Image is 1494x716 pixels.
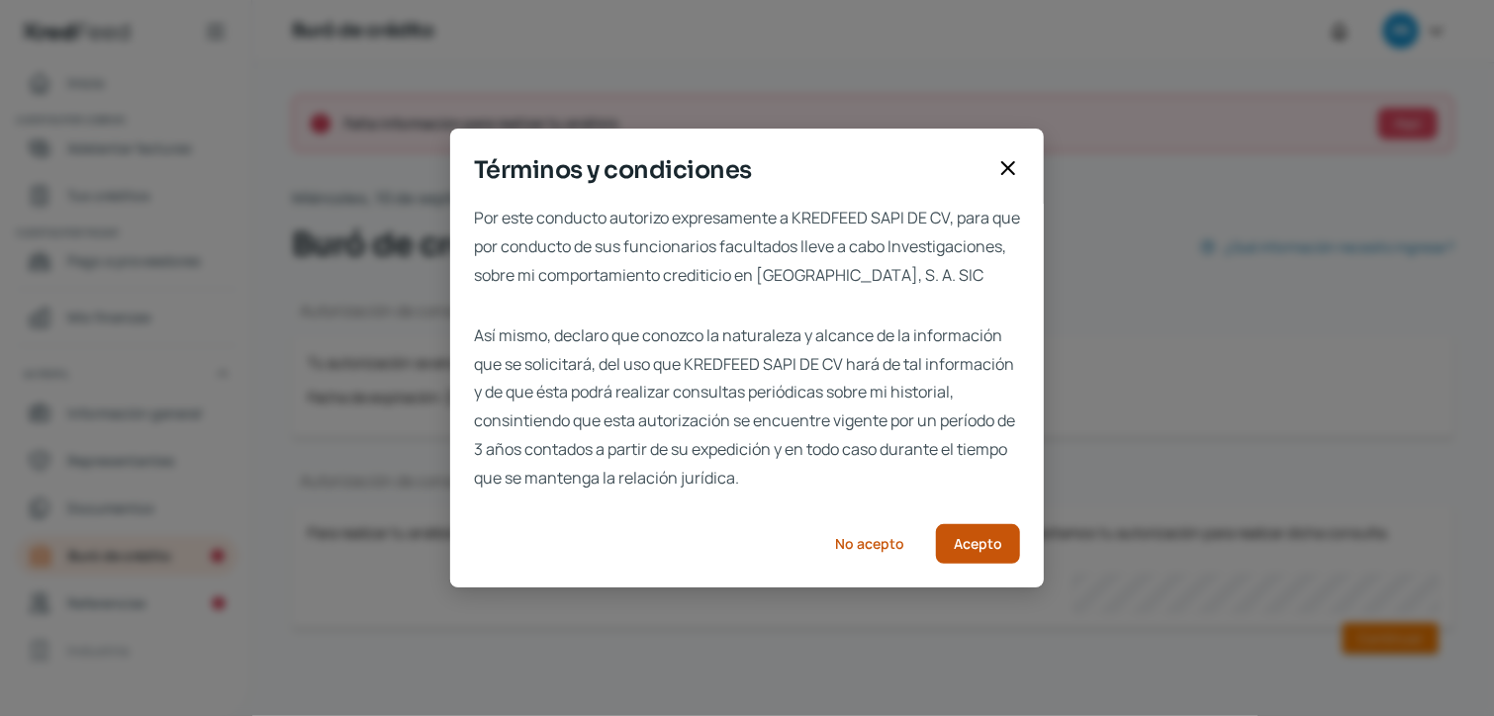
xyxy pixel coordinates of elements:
[819,524,920,564] button: No acepto
[474,204,1020,289] span: Por este conducto autorizo expresamente a KREDFEED SAPI DE CV, para que por conducto de sus funci...
[835,537,904,551] span: No acepto
[474,152,988,188] span: Términos y condiciones
[954,537,1002,551] span: Acepto
[936,524,1020,564] button: Acepto
[474,321,1020,492] span: Así mismo, declaro que conozco la naturaleza y alcance de la información que se solicitará, del u...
